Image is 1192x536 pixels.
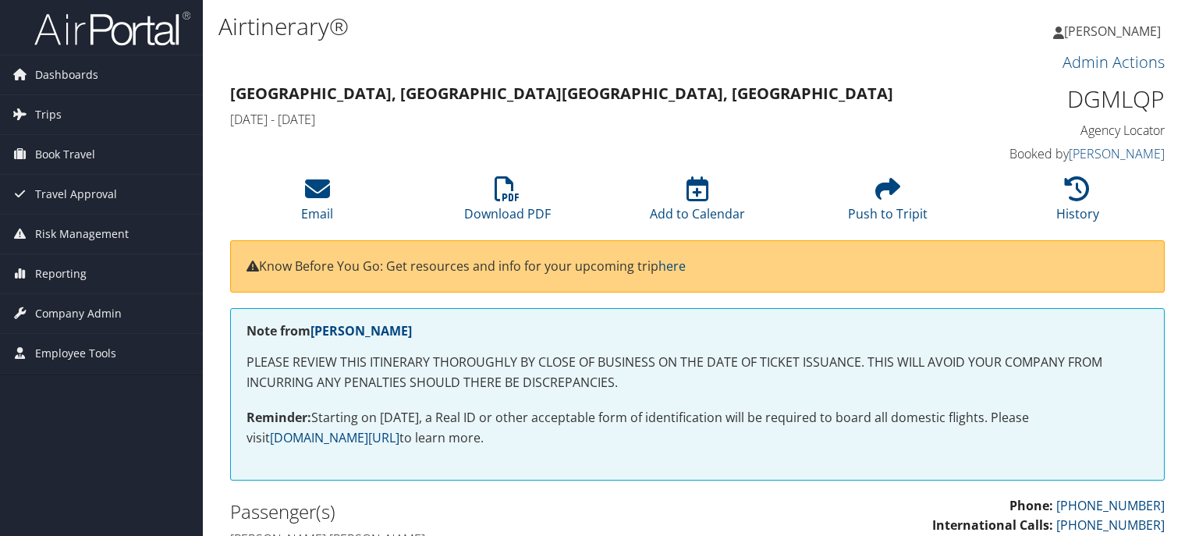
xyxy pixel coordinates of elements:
a: Push to Tripit [848,185,928,222]
h4: Booked by [949,145,1165,162]
a: [PHONE_NUMBER] [1056,497,1165,514]
strong: Note from [247,322,412,339]
a: History [1056,185,1099,222]
span: Reporting [35,254,87,293]
p: PLEASE REVIEW THIS ITINERARY THOROUGHLY BY CLOSE OF BUSINESS ON THE DATE OF TICKET ISSUANCE. THIS... [247,353,1148,392]
span: Trips [35,95,62,134]
strong: Phone: [1009,497,1053,514]
a: Download PDF [464,185,551,222]
a: [PERSON_NAME] [1069,145,1165,162]
span: [PERSON_NAME] [1064,23,1161,40]
img: airportal-logo.png [34,10,190,47]
a: Admin Actions [1063,51,1165,73]
a: [PERSON_NAME] [310,322,412,339]
p: Starting on [DATE], a Real ID or other acceptable form of identification will be required to boar... [247,408,1148,448]
a: Add to Calendar [650,185,745,222]
a: [PERSON_NAME] [1053,8,1176,55]
a: [PHONE_NUMBER] [1056,516,1165,534]
h4: Agency Locator [949,122,1165,139]
p: Know Before You Go: Get resources and info for your upcoming trip [247,257,1148,277]
strong: Reminder: [247,409,311,426]
a: [DOMAIN_NAME][URL] [270,429,399,446]
span: Company Admin [35,294,122,333]
h4: [DATE] - [DATE] [230,111,925,128]
strong: International Calls: [932,516,1053,534]
span: Travel Approval [35,175,117,214]
h2: Passenger(s) [230,499,686,525]
strong: [GEOGRAPHIC_DATA], [GEOGRAPHIC_DATA] [GEOGRAPHIC_DATA], [GEOGRAPHIC_DATA] [230,83,893,104]
span: Book Travel [35,135,95,174]
h1: Airtinerary® [218,10,857,43]
a: Email [301,185,333,222]
span: Dashboards [35,55,98,94]
span: Employee Tools [35,334,116,373]
span: Risk Management [35,215,129,254]
a: here [658,257,686,275]
h1: DGMLQP [949,83,1165,115]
